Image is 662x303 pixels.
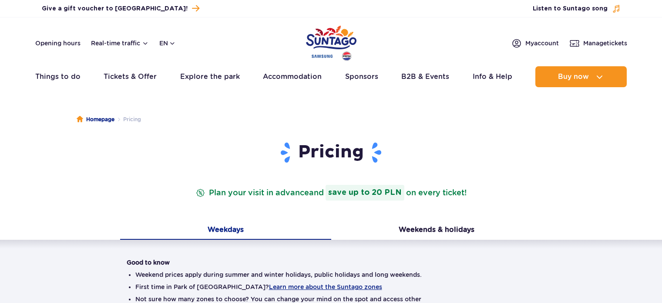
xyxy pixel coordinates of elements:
[194,185,468,201] p: Plan your visit in advance on every ticket!
[120,221,331,240] button: Weekdays
[401,66,449,87] a: B2B & Events
[569,38,627,48] a: Managetickets
[127,259,170,266] strong: Good to know
[533,4,621,13] button: Listen to Suntago song
[535,66,627,87] button: Buy now
[159,39,176,48] button: en
[525,39,559,48] span: My account
[104,66,157,87] a: Tickets & Offer
[473,66,512,87] a: Info & Help
[35,66,81,87] a: Things to do
[42,4,188,13] span: Give a gift voucher to [GEOGRAPHIC_DATA]!
[35,39,81,48] a: Opening hours
[263,66,322,87] a: Accommodation
[345,66,378,87] a: Sponsors
[326,185,404,201] strong: save up to 20 PLN
[42,3,199,14] a: Give a gift voucher to [GEOGRAPHIC_DATA]!
[91,40,149,47] button: Real-time traffic
[511,38,559,48] a: Myaccount
[558,73,589,81] span: Buy now
[114,115,141,124] li: Pricing
[135,283,527,291] li: First time in Park of [GEOGRAPHIC_DATA]?
[77,115,114,124] a: Homepage
[306,22,356,62] a: Park of Poland
[583,39,627,48] span: Manage tickets
[331,221,542,240] button: Weekends & holidays
[180,66,240,87] a: Explore the park
[135,270,527,279] li: Weekend prices apply during summer and winter holidays, public holidays and long weekends.
[533,4,608,13] span: Listen to Suntago song
[269,283,382,290] button: Learn more about the Suntago zones
[127,141,536,164] h1: Pricing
